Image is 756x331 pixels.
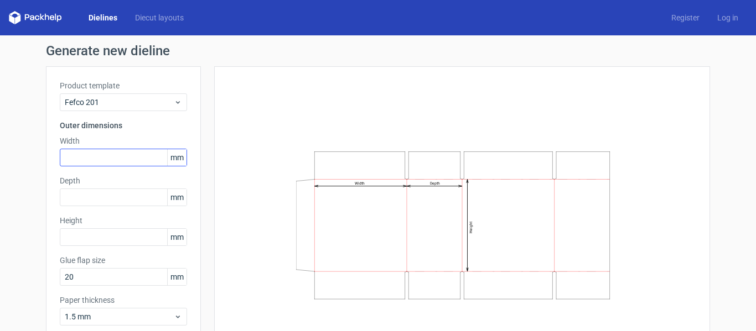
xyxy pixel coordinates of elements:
span: mm [167,189,187,206]
text: Depth [430,181,440,186]
span: mm [167,269,187,285]
span: mm [167,229,187,245]
a: Register [662,12,708,23]
h1: Generate new dieline [46,44,710,57]
a: Dielines [80,12,126,23]
label: Product template [60,80,187,91]
label: Width [60,135,187,146]
h3: Outer dimensions [60,120,187,131]
label: Depth [60,175,187,186]
label: Height [60,215,187,226]
span: 1.5 mm [65,311,174,322]
a: Diecut layouts [126,12,193,23]
label: Glue flap size [60,255,187,266]
span: mm [167,149,187,166]
text: Height [469,222,473,233]
label: Paper thickness [60,295,187,306]
span: Fefco 201 [65,97,174,108]
text: Width [355,181,365,186]
a: Log in [708,12,747,23]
